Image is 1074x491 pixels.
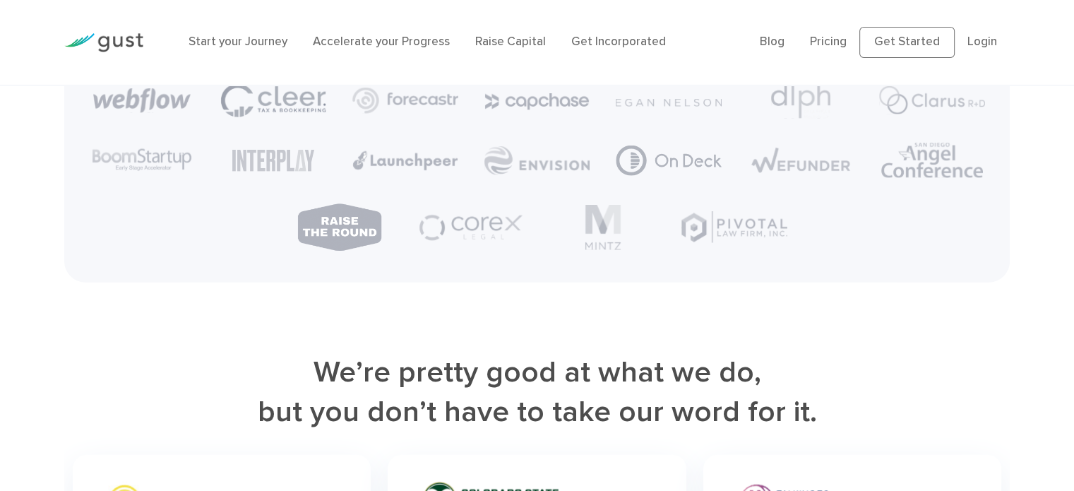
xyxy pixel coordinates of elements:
[810,35,847,49] a: Pricing
[475,35,546,49] a: Raise Capital
[232,150,315,172] img: Interplay
[484,93,590,110] img: Capchase
[616,146,722,176] img: Group 1226
[352,88,458,114] img: Forecast
[585,205,621,250] img: Mintz
[352,150,458,171] img: Launchpeer
[879,86,985,114] img: Clarus
[64,353,1010,432] h2: We’re pretty good at what we do, but you don’t have to take our word for it.
[93,88,191,113] img: Webflow
[681,211,787,243] img: Pivotal
[748,145,854,176] img: Wefunder
[771,82,830,119] img: Dlph
[571,35,666,49] a: Get Incorporated
[760,35,784,49] a: Blog
[220,83,326,119] img: Cleer Tax Bookeeping Logo
[484,146,590,176] img: Envision
[418,210,524,245] img: Corex
[881,143,983,178] img: Angel Conference
[616,99,722,106] img: Egan Nelson
[967,35,997,49] a: Login
[64,33,143,52] img: Gust Logo
[89,146,195,175] img: Boomstartup
[189,35,287,49] a: Start your Journey
[313,35,450,49] a: Accelerate your Progress
[859,27,955,58] a: Get Started
[296,202,383,252] img: Raise The Round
